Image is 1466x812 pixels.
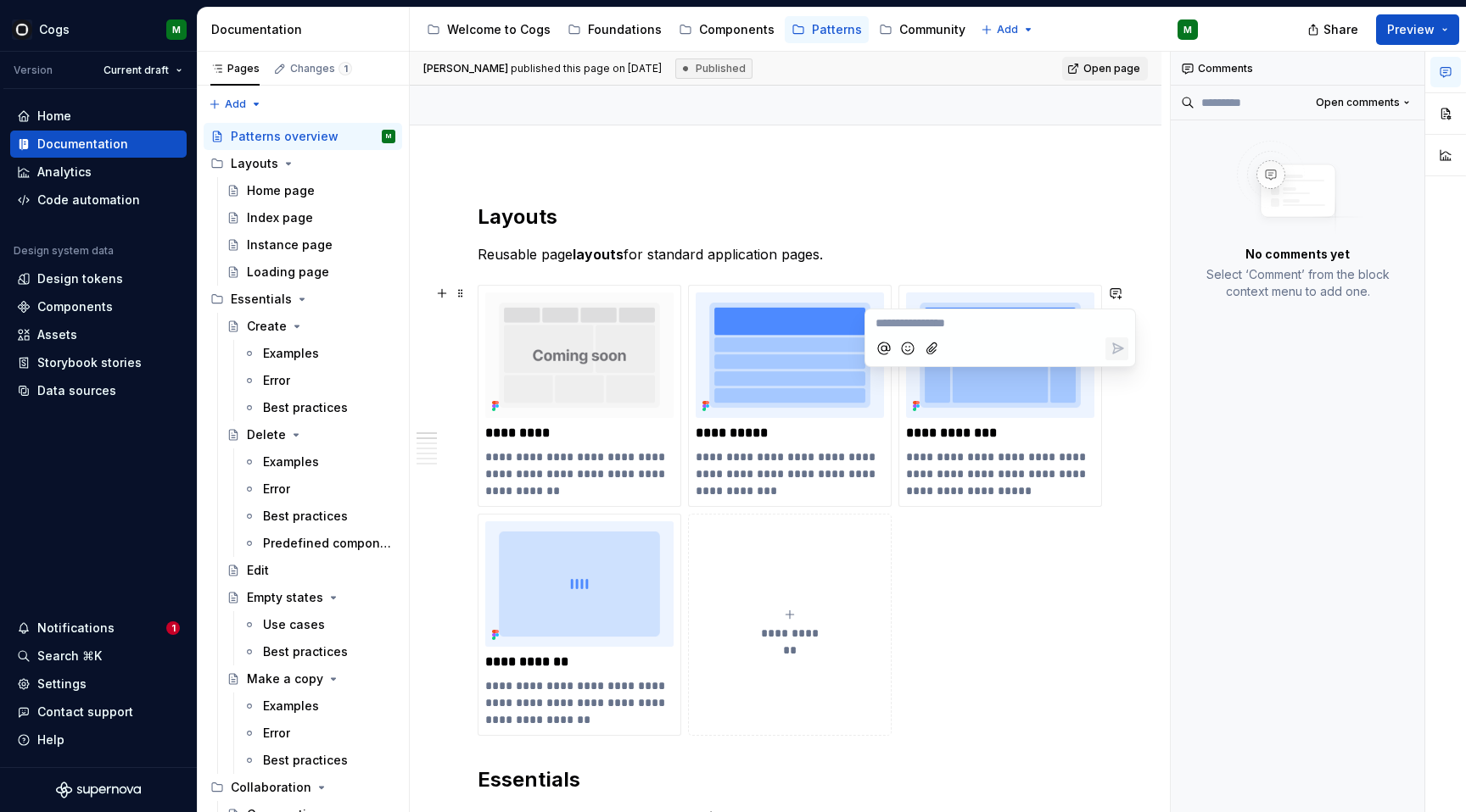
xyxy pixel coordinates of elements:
div: Examples [263,453,319,470]
div: Make a copy [247,670,323,687]
a: Design tokens [10,265,187,292]
div: Foundations [588,21,662,38]
div: Error [263,372,290,389]
div: Documentation [211,21,402,38]
span: Open comments [1316,96,1400,109]
a: Home page [220,177,402,204]
h2: Essentials [478,766,1094,793]
a: Analytics [10,159,187,186]
div: Examples [263,345,319,362]
a: Best practices [236,747,402,774]
p: Select ‘Comment’ from the block context menu to add one. [1191,266,1404,300]
button: Add [204,92,267,116]
img: 401d83c0-391f-4684-ae74-a6b4995f01af.png [906,292,1094,418]
div: Code automation [37,192,140,209]
div: Index page [247,209,313,226]
span: 1 [339,62,352,75]
img: 39d7af5d-9329-4956-90bd-8fe4567b8805.png [696,292,884,418]
a: Assets [10,321,187,348]
a: Welcome to Cogs [420,16,557,43]
span: Share [1323,21,1358,38]
button: Search ⌘K [10,642,187,670]
span: [PERSON_NAME] [423,62,508,75]
button: Add emoji [897,337,920,360]
a: Storybook stories [10,349,187,376]
div: Published [675,58,753,79]
a: Home [10,103,187,130]
div: Instance page [247,236,333,253]
div: Create [247,318,287,335]
span: 1 [166,621,180,635]
div: Predefined components [263,535,392,552]
img: 9be158a0-1ace-4fbd-864f-f716dbcf9334.png [485,292,674,418]
strong: layouts [573,246,624,263]
a: Components [672,16,781,43]
a: Patterns [785,16,869,43]
div: Error [263,725,290,742]
div: Patterns overview [231,128,339,145]
div: Collaboration [231,779,311,796]
div: Layouts [204,150,402,177]
div: Data sources [37,382,116,399]
div: Components [37,298,113,315]
span: Open page [1083,62,1140,75]
div: M [172,23,181,36]
div: M [1183,23,1192,36]
div: Comments [1171,52,1424,86]
div: Page tree [420,13,972,47]
button: Send [1105,337,1128,360]
button: Notifications1 [10,615,187,642]
button: Preview [1376,14,1459,45]
div: Design tokens [37,270,123,287]
span: Current draft [104,64,169,77]
div: Collaboration [204,774,402,801]
div: Essentials [204,286,402,313]
div: Delete [247,426,286,443]
a: Use cases [236,611,402,638]
button: Mention someone [872,337,895,360]
div: Empty states [247,589,323,606]
div: Components [699,21,775,38]
div: Best practices [263,643,348,660]
a: Instance page [220,231,402,259]
a: Best practices [236,503,402,530]
a: Examples [236,692,402,720]
img: 293001da-8814-4710-858c-a22b548e5d5c.png [12,19,32,40]
a: Loading page [220,259,402,286]
div: Analytics [37,164,92,181]
span: Add [225,97,246,111]
div: Storybook stories [37,354,142,371]
div: Error [263,481,290,498]
div: Examples [263,698,319,715]
button: Share [1299,14,1369,45]
a: Empty states [220,584,402,611]
div: Search ⌘K [37,648,102,665]
a: Error [236,720,402,747]
a: Make a copy [220,665,402,692]
div: Notifications [37,620,115,637]
a: Best practices [236,394,402,421]
div: Help [37,731,64,748]
div: Design system data [14,244,114,258]
div: Version [14,64,53,77]
a: Open page [1062,57,1148,81]
div: Contact support [37,704,133,720]
div: Edit [247,562,269,579]
span: published this page on [DATE] [423,62,662,75]
a: Code automation [10,186,187,214]
a: Predefined components [236,530,402,557]
a: Edit [220,557,402,584]
a: Data sources [10,377,187,404]
a: Index page [220,204,402,231]
div: Welcome to Cogs [447,21,551,38]
a: Patterns overviewM [204,123,402,150]
a: Community [872,16,972,43]
h2: Layouts [478,203,1094,231]
button: Attach files [921,337,944,360]
div: Home page [247,182,315,199]
div: M [386,128,391,145]
a: Error [236,367,402,394]
div: Home [37,108,71,125]
a: Supernova Logo [56,781,141,798]
div: Best practices [263,399,348,416]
